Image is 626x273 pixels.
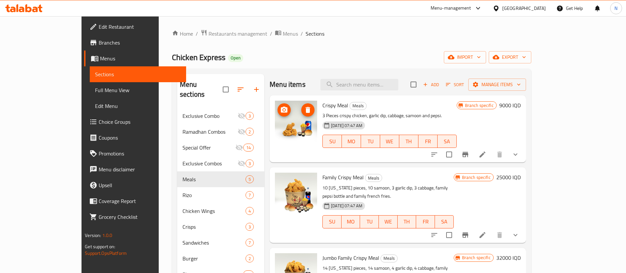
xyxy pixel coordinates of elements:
[492,147,508,162] button: delete
[180,80,223,99] h2: Menu sections
[182,255,246,262] div: Burger
[90,98,186,114] a: Edit Menu
[426,227,442,243] button: sort-choices
[614,5,617,12] span: N
[102,231,113,240] span: 1.0.0
[478,151,486,158] a: Edit menu item
[84,130,186,146] a: Coupons
[380,255,398,262] div: Meals
[511,151,519,158] svg: Show Choices
[325,137,339,146] span: SU
[246,208,253,214] span: 4
[342,215,360,228] button: MO
[322,215,342,228] button: SU
[246,192,253,198] span: 7
[235,144,243,152] svg: Inactive section
[502,5,546,12] div: [GEOGRAPHIC_DATA]
[246,191,254,199] div: items
[478,231,486,239] a: Edit menu item
[322,253,379,263] span: Jumbo Family Crispy Meal
[84,19,186,35] a: Edit Restaurant
[246,176,253,183] span: 5
[246,239,254,247] div: items
[364,137,378,146] span: TU
[90,66,186,82] a: Sections
[177,140,264,155] div: Special Offer14
[275,29,298,38] a: Menus
[182,191,246,199] span: Rizo
[431,4,471,12] div: Menu-management
[99,150,181,157] span: Promotions
[84,51,186,66] a: Menus
[177,219,264,235] div: Crisps3
[508,147,523,162] button: show more
[182,239,246,247] span: Sandwiches
[492,227,508,243] button: delete
[440,137,454,146] span: SA
[246,160,253,167] span: 3
[84,177,186,193] a: Upsell
[457,227,473,243] button: Branch-specific-item
[444,51,486,63] button: import
[361,135,380,148] button: TU
[438,135,457,148] button: SA
[246,240,253,246] span: 7
[84,146,186,161] a: Promotions
[182,144,235,152] div: Special Offer
[201,29,267,38] a: Restaurants management
[238,128,246,136] svg: Inactive section
[435,215,454,228] button: SA
[177,187,264,203] div: Rizo7
[400,217,414,226] span: TH
[172,29,531,38] nav: breadcrumb
[383,137,397,146] span: WE
[177,155,264,171] div: Exclusive Combos3
[301,30,303,38] li: /
[270,30,272,38] li: /
[182,159,238,167] div: Exclusive Combos
[228,54,243,62] div: Open
[381,217,395,226] span: WE
[494,53,526,61] span: export
[177,251,264,266] div: Burger2
[177,235,264,251] div: Sandwiches7
[459,255,493,261] span: Branch specific
[177,203,264,219] div: Chicken Wings4
[444,80,466,90] button: Sort
[420,80,442,90] button: Add
[182,175,246,183] span: Meals
[449,53,481,61] span: import
[99,39,181,47] span: Branches
[246,112,254,120] div: items
[457,147,473,162] button: Branch-specific-item
[438,217,451,226] span: SA
[365,174,382,182] span: Meals
[246,207,254,215] div: items
[243,144,254,152] div: items
[246,224,253,230] span: 3
[95,102,181,110] span: Edit Menu
[182,207,246,215] span: Chicken Wings
[322,184,453,200] p: 10 [US_STATE] pieces, 10 samoon, 3 garlic dip, 3 cabbage, family pepsi bottle and family french f...
[349,102,367,110] div: Meals
[328,122,365,129] span: [DATE] 07:47 AM
[416,215,435,228] button: FR
[182,223,246,231] div: Crisps
[344,217,358,226] span: MO
[328,203,365,209] span: [DATE] 07:47 AM
[99,181,181,189] span: Upsell
[275,173,317,215] img: Family Crispy Meal
[246,128,254,136] div: items
[100,54,181,62] span: Menus
[422,81,440,88] span: Add
[398,215,416,228] button: TH
[511,231,519,239] svg: Show Choices
[379,215,398,228] button: WE
[270,80,306,89] h2: Menu items
[238,159,246,167] svg: Inactive section
[85,231,101,240] span: Version:
[182,128,238,136] span: Ramadhan Combos
[84,209,186,225] a: Grocery Checklist
[442,148,456,161] span: Select to update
